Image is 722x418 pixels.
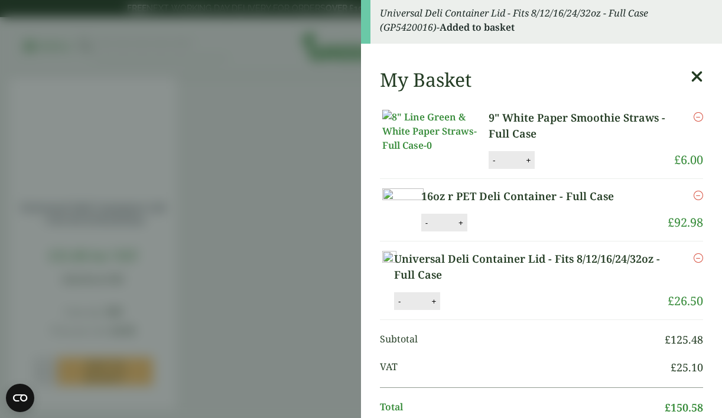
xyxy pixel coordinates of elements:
[674,152,681,168] span: £
[522,155,534,165] button: +
[668,293,674,309] span: £
[668,293,703,309] bdi: 26.50
[489,155,499,165] button: -
[694,251,703,265] a: Remove this item
[380,400,665,416] span: Total
[380,68,471,91] h2: My Basket
[380,6,648,34] em: Universal Deli Container Lid - Fits 8/12/16/24/32oz - Full Case (GP5420016)
[694,188,703,203] a: Remove this item
[668,214,674,230] span: £
[382,110,489,152] img: 8" Line Green & White Paper Straws-Full Case-0
[428,296,440,306] button: +
[6,384,34,412] button: Open CMP widget
[665,400,703,414] bdi: 150.58
[422,218,431,228] button: -
[671,360,677,374] span: £
[380,332,665,348] span: Subtotal
[694,110,703,124] a: Remove this item
[421,188,641,204] a: 16oz r PET Deli Container - Full Case
[380,360,671,375] span: VAT
[395,296,404,306] button: -
[394,251,668,283] a: Universal Deli Container Lid - Fits 8/12/16/24/32oz - Full Case
[455,218,467,228] button: +
[489,110,674,142] a: 9" White Paper Smoothie Straws - Full Case
[671,360,703,374] bdi: 25.10
[440,21,515,34] strong: Added to basket
[674,152,703,168] bdi: 6.00
[665,332,703,347] bdi: 125.48
[668,214,703,230] bdi: 92.98
[665,400,671,414] span: £
[665,332,671,347] span: £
